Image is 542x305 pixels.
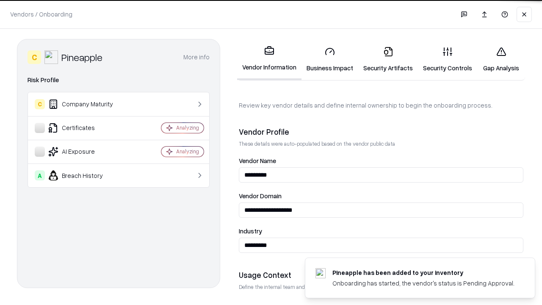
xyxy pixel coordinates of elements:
p: Review key vendor details and define internal ownership to begin the onboarding process. [239,101,523,110]
div: C [28,50,41,64]
label: Vendor Domain [239,193,523,199]
div: Usage Context [239,270,523,280]
img: pineappleenergy.com [315,268,326,278]
div: Risk Profile [28,75,210,85]
a: Business Impact [301,40,358,79]
div: Analyzing [176,124,199,131]
div: Pineapple has been added to your inventory [332,268,514,277]
div: Breach History [35,170,136,180]
p: Define the internal team and reason for using this vendor. This helps assess business relevance a... [239,283,523,291]
a: Gap Analysis [477,40,525,79]
div: Pineapple [61,50,102,64]
div: C [35,99,45,109]
div: Onboarding has started, the vendor's status is Pending Approval. [332,279,514,288]
p: Vendors / Onboarding [10,10,72,19]
div: Vendor Profile [239,127,523,137]
img: Pineapple [44,50,58,64]
a: Security Artifacts [358,40,418,79]
div: A [35,170,45,180]
a: Security Controls [418,40,477,79]
div: AI Exposure [35,147,136,157]
label: Industry [239,228,523,234]
div: Analyzing [176,148,199,155]
p: These details were auto-populated based on the vendor public data [239,140,523,147]
div: Company Maturity [35,99,136,109]
label: Vendor Name [239,158,523,164]
button: More info [183,50,210,65]
div: Certificates [35,123,136,133]
a: Vendor Information [237,39,301,80]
